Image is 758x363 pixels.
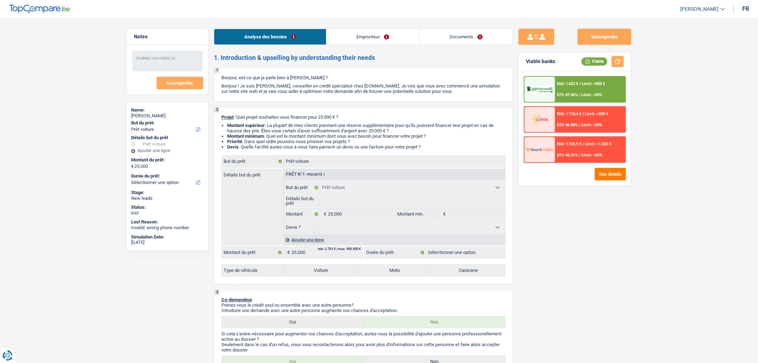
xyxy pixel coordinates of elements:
p: Si cela s'avère nécessaire pour augmenter vos chances d'acceptation, auriez-vous la possibilité d... [221,331,505,342]
label: Montant du prêt: [131,157,202,163]
a: Analyse des besoins [214,29,326,44]
label: Durée du prêt: [364,247,426,258]
span: / [582,112,584,116]
a: Emprunteur [326,29,419,44]
label: Type de véhicule [222,265,284,276]
span: Devis [227,144,239,150]
div: 2 [214,107,220,113]
span: / [582,142,584,146]
h2: 1. Introduction & upselling by understanding their needs [214,54,513,62]
strong: Montant supérieur [227,123,265,128]
span: Limit: <50% [581,93,602,97]
span: Limit: >800 € [585,112,608,116]
label: But du prêt [284,182,320,193]
div: Stage: [131,190,204,195]
span: € [440,208,447,220]
span: Projet [221,114,234,120]
img: Cofidis [526,113,553,126]
div: Ajouter une ligne [284,235,505,245]
label: Détails but du prêt [284,195,320,207]
div: 1 [214,68,220,73]
strong: Priorité [227,139,242,144]
img: Record Credits [526,143,553,156]
span: DTI: 46.88% [557,123,578,127]
span: DTI: 46.31% [557,153,578,157]
p: Bonjour ! Je suis [PERSON_NAME], conseiller en crédit spécialisé chez [DOMAIN_NAME]. Je vois que ... [221,83,505,94]
div: lost [131,210,204,216]
p: : Quel projet souhaitez-vous financer pour 25 000 € ? [221,114,505,120]
div: Détails but du prêt [131,135,204,141]
strong: Montant minimum [227,133,264,139]
div: Name: [131,107,204,113]
span: DTI: 47.56% [557,93,578,97]
div: [DATE] [131,240,204,245]
span: - Priorité 1 [305,173,325,176]
li: : Quelle facilité auriez-vous à nous faire parvenir un devis ou une facture pour votre projet ? [227,144,505,150]
li: : Dans quel ordre pouvons-nous prioriser vos projets ? [227,139,505,144]
span: Limit: >1.033 € [585,142,611,146]
span: / [579,93,580,97]
div: Invalid: wrong phone number [131,225,204,231]
span: [PERSON_NAME] [680,6,719,12]
div: [PERSON_NAME] [131,113,204,119]
div: Ajouter une ligne [131,148,204,153]
label: Devis ? [284,222,320,233]
label: Moto [358,265,432,276]
div: 3 [214,290,220,295]
button: Sauvegarder [157,77,203,89]
div: Lost Reason: [131,219,204,225]
a: Documents [419,29,513,44]
label: Montant du prêt [222,247,284,258]
label: Oui [222,316,364,328]
p: Prenez-vous le crédit seul ou ensemble avec une autre personne? [221,302,505,308]
li: : La plupart de mes clients prennent une réserve supplémentaire pour qu'ils puissent financer leu... [227,123,505,133]
label: But du prêt [222,156,284,167]
p: Introduire une demande avec une autre personne augmente vos chances d'acceptation. [221,308,505,313]
span: NAI: 1 652 € [557,81,578,86]
span: / [579,81,581,86]
button: See details [595,168,626,180]
span: Sauvegarder [167,81,193,85]
img: AlphaCredit [526,85,553,94]
div: New leads [131,195,204,201]
span: / [579,123,580,127]
label: But du prêt: [131,120,202,126]
h5: Notes [134,34,201,40]
label: Caravane [432,265,505,276]
label: Montant min. [395,208,439,220]
div: Prêt n°1 [284,172,327,177]
div: Viable banks [526,58,555,65]
p: Bonjour, est-ce que je parle bien à [PERSON_NAME] ? [221,75,505,80]
span: Limit: >850 € [582,81,605,86]
label: Non [364,316,505,328]
li: : Quel est le montant minimum dont vous avez besoin pour financer votre projet ? [227,133,505,139]
span: Co-demandeur [221,297,252,302]
span: NAI: 1 710,4 € [557,112,581,116]
span: € [320,208,328,220]
p: Seulement dans le cas d'un refus, nous vous recontacterons alors pour avoir plus d'informations s... [221,342,505,353]
div: fr [742,5,749,12]
label: Détails but du prêt [222,169,284,177]
button: Sauvegarder [577,29,631,45]
a: [PERSON_NAME] [675,3,725,15]
span: € [131,164,134,169]
span: Limit: <50% [581,123,602,127]
label: Voiture [284,265,358,276]
div: Simulation Date: [131,234,204,240]
div: Viable [581,57,607,65]
label: Durée du prêt: [131,173,202,179]
span: NAI: 1 728,9 € [557,142,581,146]
span: / [579,153,580,157]
div: Status: [131,204,204,210]
span: € [284,247,292,258]
div: min: 3.701 € / max: 400.000 € [318,247,361,251]
img: TopCompare Logo [9,5,70,13]
span: Limit: <65% [581,153,602,157]
label: Montant [284,208,320,220]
